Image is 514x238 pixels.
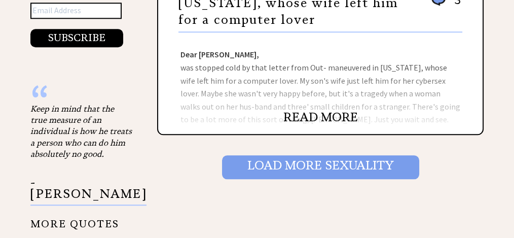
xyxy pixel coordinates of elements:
[30,3,122,19] input: Email Address
[222,155,419,179] input: Load More Sexuality
[283,110,358,125] a: READ MORE
[180,49,259,59] strong: Dear [PERSON_NAME],
[30,29,123,47] button: SUBSCRIBE
[30,210,119,230] a: MORE QUOTES
[30,93,132,103] div: “
[30,177,146,206] p: - [PERSON_NAME]
[158,32,483,134] div: was stopped cold by that letter from Out- maneuvered in [US_STATE], whose wife left him for a com...
[30,103,132,160] div: Keep in mind that the true measure of an individual is how he treats a person who can do him abso...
